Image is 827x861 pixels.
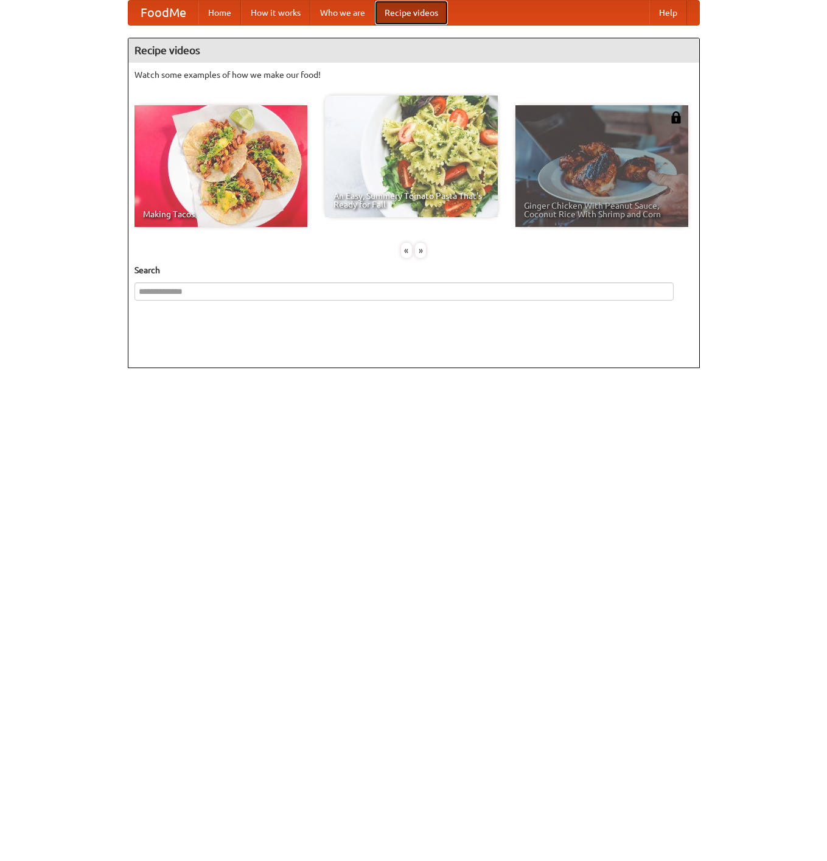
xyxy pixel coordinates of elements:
a: Who we are [310,1,375,25]
a: Recipe videos [375,1,448,25]
div: « [401,243,412,258]
a: An Easy, Summery Tomato Pasta That's Ready for Fall [325,96,498,217]
p: Watch some examples of how we make our food! [134,69,693,81]
div: » [415,243,426,258]
span: Making Tacos [143,210,299,218]
h4: Recipe videos [128,38,699,63]
a: Help [649,1,687,25]
a: Making Tacos [134,105,307,227]
a: Home [198,1,241,25]
h5: Search [134,264,693,276]
a: How it works [241,1,310,25]
a: FoodMe [128,1,198,25]
span: An Easy, Summery Tomato Pasta That's Ready for Fall [333,192,489,209]
img: 483408.png [670,111,682,124]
